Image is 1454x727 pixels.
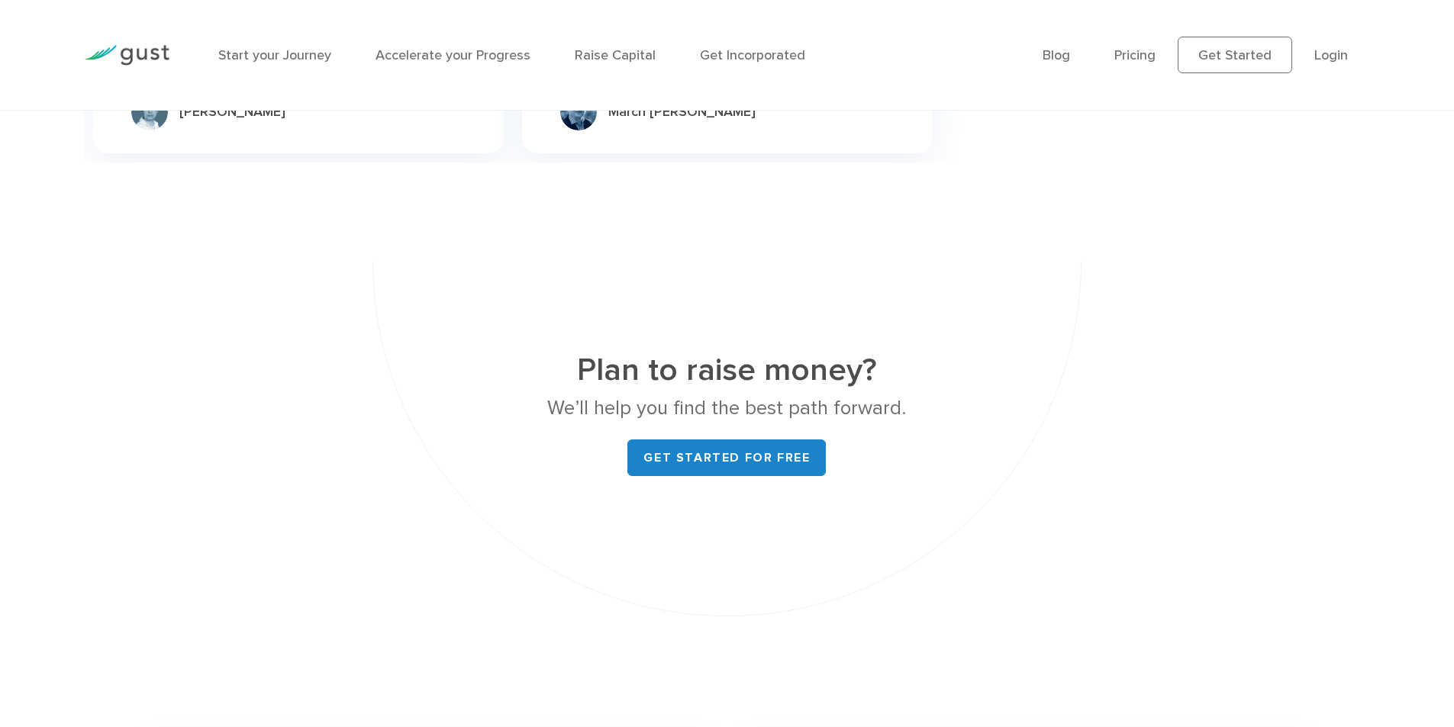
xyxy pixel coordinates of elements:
[608,103,756,121] div: March [PERSON_NAME]
[575,47,656,63] a: Raise Capital
[627,439,826,476] a: Get started for free
[1178,37,1292,73] a: Get Started
[440,349,1014,392] h2: Plan to raise money?
[131,94,168,130] img: Aleksy 169fdd24bc6a53d5efd0f4e23dd4b7d64ed2995b893698c0b9b684506ac73842
[1043,47,1070,63] a: Blog
[1114,47,1156,63] a: Pricing
[700,47,805,63] a: Get Incorporated
[440,392,1014,424] p: We’ll help you find the best path forward.
[84,45,169,66] img: Gust Logo
[179,103,285,121] div: [PERSON_NAME]
[218,47,331,63] a: Start your Journey
[560,94,597,130] img: March 115fd8c6f1dba2e11ed4cc46ab9f578ec326af737df86537e83ef892c1a82f10
[1314,47,1348,63] a: Login
[376,47,530,63] a: Accelerate your Progress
